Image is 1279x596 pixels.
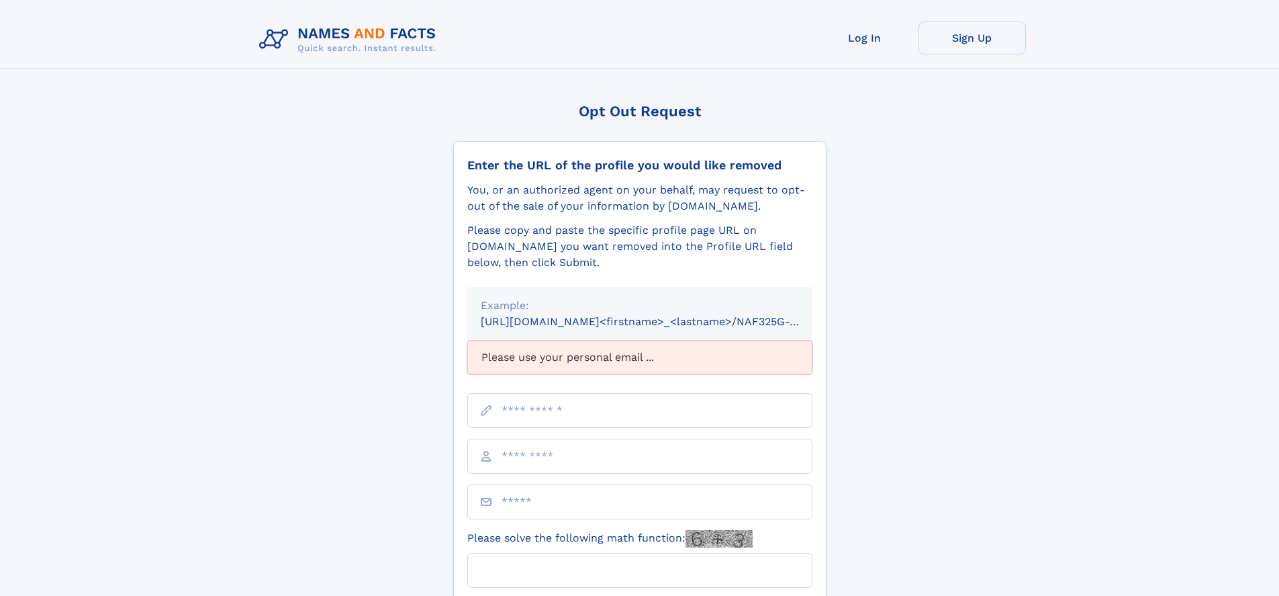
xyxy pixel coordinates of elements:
div: Please use your personal email ... [467,341,812,374]
div: You, or an authorized agent on your behalf, may request to opt-out of the sale of your informatio... [467,182,812,214]
div: Opt Out Request [453,103,826,120]
div: Please copy and paste the specific profile page URL on [DOMAIN_NAME] you want removed into the Pr... [467,222,812,271]
div: Example: [481,298,799,314]
div: Enter the URL of the profile you would like removed [467,158,812,173]
small: [URL][DOMAIN_NAME]<firstname>_<lastname>/NAF325G-xxxxxxxx [481,315,838,328]
a: Sign Up [918,22,1026,54]
img: Logo Names and Facts [254,22,447,58]
label: Please solve the following math function: [467,530,753,548]
a: Log In [811,22,918,54]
